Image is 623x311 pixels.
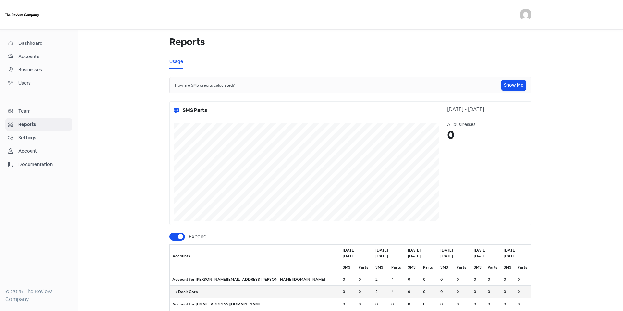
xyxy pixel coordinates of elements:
a: Dashboard [5,37,72,49]
small: 0 [457,289,459,295]
div: All businesses [447,121,528,128]
small: 0 [343,301,345,307]
a: Settings [5,132,72,144]
small: 0 [423,301,425,307]
small: 0 [408,301,410,307]
span: Expand [189,233,207,240]
th: SMS [471,262,485,273]
th: [DATE] [DATE] [373,245,405,262]
small: 0 [343,289,345,295]
th: SMS [373,262,389,273]
th: [DATE] [DATE] [405,245,438,262]
th: SMS [501,262,515,273]
small: 0 [457,277,459,283]
span: Reports [18,121,69,128]
div: How are SMS credits calculated? [175,82,501,88]
td: --> [170,286,340,298]
small: 0 [518,289,520,295]
th: [DATE] [DATE] [340,245,373,262]
span: Team [18,108,69,115]
small: Deck Care [178,289,198,295]
img: User [520,9,531,20]
small: 0 [474,301,476,307]
span: Dashboard [18,40,69,47]
th: [DATE] [DATE] [438,245,471,262]
small: 0 [440,301,443,307]
th: SMS [340,262,356,273]
th: [DATE] [DATE] [471,245,501,262]
h1: Reports [169,31,205,52]
small: 2 [375,289,378,295]
a: Documentation [5,158,72,170]
a: Team [5,105,72,117]
small: 0 [359,277,361,283]
div: Settings [18,134,36,141]
small: 0 [440,289,443,295]
small: 0 [518,277,520,283]
div: © 2025 The Review Company [5,288,72,303]
th: SMS [405,262,421,273]
small: 0 [359,301,361,307]
small: 0 [423,289,425,295]
small: 0 [488,301,490,307]
small: 4 [391,289,394,295]
a: Reports [5,118,72,131]
small: 2 [375,277,378,283]
small: 0 [504,301,506,307]
small: 0 [375,301,378,307]
small: 0 [504,289,506,295]
small: 0 [518,301,520,307]
th: [DATE] [DATE] [501,245,531,262]
th: Accounts [170,245,340,262]
small: 0 [504,277,506,283]
span: Documentation [18,161,69,168]
small: 0 [474,289,476,295]
small: 0 [359,289,361,295]
small: 0 [343,277,345,283]
th: Parts [485,262,501,273]
small: 0 [391,301,394,307]
a: Usage [169,58,183,65]
a: Account [5,145,72,157]
a: Users [5,77,72,89]
small: 0 [457,301,459,307]
button: Show Me [501,80,526,91]
span: Users [18,80,69,87]
small: 0 [474,277,476,283]
th: Parts [389,262,405,273]
small: 0 [440,277,443,283]
small: 0 [408,277,410,283]
small: 0 [423,277,425,283]
th: SMS [438,262,454,273]
span: Businesses [18,67,69,73]
a: Accounts [5,51,72,63]
th: Parts [356,262,373,273]
small: 0 [488,277,490,283]
small: 4 [391,277,394,283]
div: [DATE] - [DATE] [447,106,528,113]
th: Parts [421,262,438,273]
small: Account for [PERSON_NAME][EMAIL_ADDRESS][PERSON_NAME][DOMAIN_NAME] [172,277,325,283]
small: 0 [488,289,490,295]
small: Account for [EMAIL_ADDRESS][DOMAIN_NAME] [172,301,262,307]
div: Account [18,148,37,155]
small: 0 [408,289,410,295]
a: Businesses [5,64,72,76]
th: Parts [515,262,531,273]
h5: SMS Parts [183,106,207,115]
th: Parts [454,262,471,273]
h3: 0 [447,128,528,142]
span: Accounts [18,53,69,60]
